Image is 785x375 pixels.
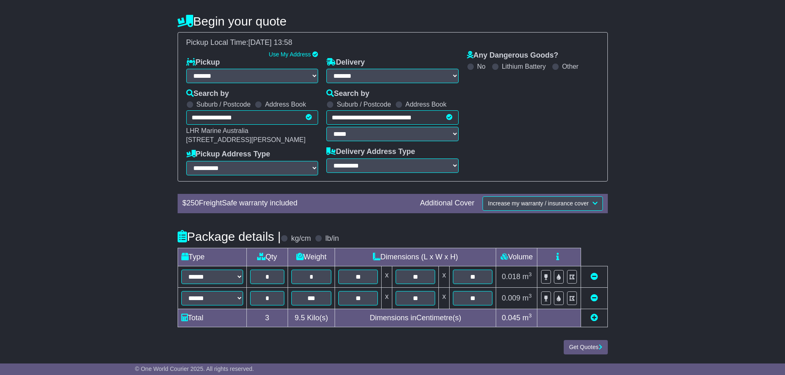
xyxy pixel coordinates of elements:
span: m [523,273,532,281]
label: kg/cm [291,234,311,243]
label: Address Book [265,100,306,108]
label: Search by [326,89,369,98]
sup: 3 [529,312,532,319]
td: Qty [246,248,288,266]
label: Search by [186,89,229,98]
label: Lithium Battery [502,63,546,70]
span: 9.5 [295,314,305,322]
span: © One World Courier 2025. All rights reserved. [135,366,254,372]
a: Add new item [591,314,598,322]
label: Any Dangerous Goods? [467,51,558,60]
a: Remove this item [591,273,598,281]
label: Pickup Address Type [186,150,270,159]
td: x [382,287,392,309]
td: Kilo(s) [288,309,335,327]
span: 0.009 [502,294,520,302]
span: [STREET_ADDRESS][PERSON_NAME] [186,136,306,143]
span: 0.045 [502,314,520,322]
td: x [439,266,450,287]
td: Total [178,309,246,327]
label: Delivery Address Type [326,147,415,156]
label: lb/in [325,234,339,243]
h4: Begin your quote [178,14,608,28]
label: Other [562,63,579,70]
span: 250 [187,199,199,207]
a: Remove this item [591,294,598,302]
label: No [477,63,485,70]
button: Increase my warranty / insurance cover [483,196,602,211]
label: Delivery [326,58,365,67]
td: x [439,287,450,309]
span: LHR Marine Australia [186,127,248,134]
span: [DATE] 13:58 [248,38,293,47]
span: m [523,314,532,322]
span: Increase my warranty / insurance cover [488,200,588,207]
td: Weight [288,248,335,266]
label: Suburb / Postcode [197,100,251,108]
sup: 3 [529,293,532,299]
sup: 3 [529,271,532,277]
div: Additional Cover [416,199,478,208]
span: m [523,294,532,302]
label: Suburb / Postcode [337,100,391,108]
td: Dimensions in Centimetre(s) [335,309,496,327]
td: x [382,266,392,287]
h4: Package details | [178,230,281,243]
td: Dimensions (L x W x H) [335,248,496,266]
td: Volume [496,248,537,266]
label: Address Book [405,100,447,108]
div: $ FreightSafe warranty included [178,199,416,208]
a: Use My Address [269,51,311,58]
div: Pickup Local Time: [182,38,603,47]
span: 0.018 [502,273,520,281]
label: Pickup [186,58,220,67]
td: 3 [246,309,288,327]
button: Get Quotes [564,340,608,354]
td: Type [178,248,246,266]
